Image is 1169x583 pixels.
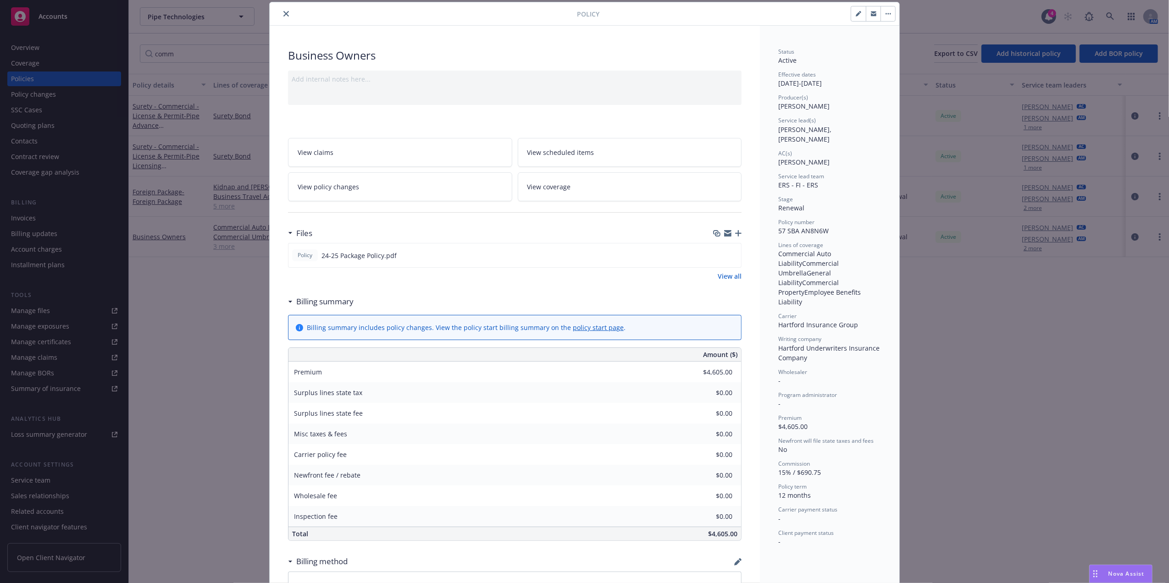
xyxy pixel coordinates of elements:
[778,399,781,408] span: -
[778,181,818,189] span: ERS - FI - ERS
[778,241,823,249] span: Lines of coverage
[778,93,808,101] span: Producer(s)
[703,350,737,359] span: Amount ($)
[518,138,742,167] a: View scheduled items
[778,376,781,385] span: -
[294,491,337,500] span: Wholesale fee
[296,227,312,239] h3: Files
[778,195,793,203] span: Stage
[294,429,347,438] span: Misc taxes & fees
[527,182,571,192] span: View coverage
[294,512,338,521] span: Inspection fee
[288,48,742,63] div: Business Owners
[294,409,363,418] span: Surplus lines state fee
[678,489,738,503] input: 0.00
[729,251,737,260] button: preview file
[778,537,781,546] span: -
[288,227,312,239] div: Files
[778,414,802,422] span: Premium
[778,149,792,157] span: AC(s)
[708,529,737,538] span: $4,605.00
[1108,570,1145,577] span: Nova Assist
[1089,565,1152,583] button: Nova Assist
[678,468,738,482] input: 0.00
[292,74,738,84] div: Add internal notes here...
[678,386,738,400] input: 0.00
[292,529,308,538] span: Total
[296,296,354,308] h3: Billing summary
[778,158,830,166] span: [PERSON_NAME]
[778,344,881,362] span: Hartford Underwriters Insurance Company
[778,483,807,490] span: Policy term
[321,251,397,260] span: 24-25 Package Policy.pdf
[778,71,881,88] div: [DATE] - [DATE]
[518,172,742,201] a: View coverage
[294,450,347,459] span: Carrier policy fee
[281,8,292,19] button: close
[288,138,512,167] a: View claims
[778,203,804,212] span: Renewal
[778,320,858,329] span: Hartford Insurance Group
[577,9,599,19] span: Policy
[527,148,594,157] span: View scheduled items
[778,422,808,431] span: $4,605.00
[778,71,816,78] span: Effective dates
[307,323,626,332] div: Billing summary includes policy changes. View the policy start billing summary on the .
[678,510,738,523] input: 0.00
[678,407,738,420] input: 0.00
[778,48,794,55] span: Status
[778,506,837,513] span: Carrier payment status
[1090,565,1101,583] div: Drag to move
[715,251,722,260] button: download file
[678,427,738,441] input: 0.00
[573,323,624,332] a: policy start page
[288,296,354,308] div: Billing summary
[778,218,814,226] span: Policy number
[296,251,314,259] span: Policy
[778,514,781,523] span: -
[778,312,797,320] span: Carrier
[296,555,348,567] h3: Billing method
[778,468,821,477] span: 15% / $690.75
[294,471,360,479] span: Newfront fee / rebate
[294,368,322,376] span: Premium
[778,529,834,537] span: Client payment status
[778,278,841,297] span: Commercial Property
[718,271,742,281] a: View all
[778,460,810,467] span: Commission
[778,288,863,306] span: Employee Benefits Liability
[778,249,833,268] span: Commercial Auto Liability
[288,555,348,567] div: Billing method
[778,172,824,180] span: Service lead team
[778,437,874,445] span: Newfront will file state taxes and fees
[778,259,841,277] span: Commercial Umbrella
[678,448,738,462] input: 0.00
[778,226,829,235] span: 57 SBA AN8N6W
[778,391,837,399] span: Program administrator
[298,148,333,157] span: View claims
[678,365,738,379] input: 0.00
[778,102,830,110] span: [PERSON_NAME]
[778,116,816,124] span: Service lead(s)
[778,125,833,143] span: [PERSON_NAME], [PERSON_NAME]
[778,335,821,343] span: Writing company
[294,388,362,397] span: Surplus lines state tax
[778,269,833,287] span: General Liability
[778,445,787,454] span: No
[288,172,512,201] a: View policy changes
[778,491,811,500] span: 12 months
[778,368,807,376] span: Wholesaler
[778,56,797,65] span: Active
[298,182,359,192] span: View policy changes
